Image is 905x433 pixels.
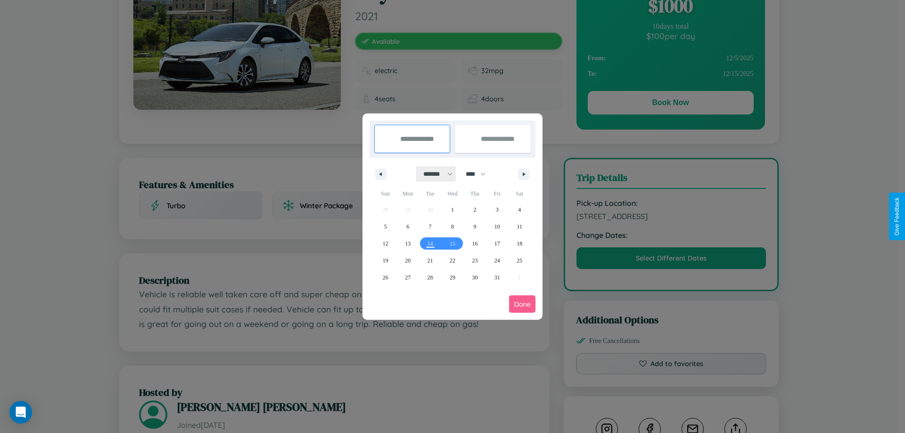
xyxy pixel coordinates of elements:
[419,218,441,235] button: 7
[419,252,441,269] button: 21
[509,295,535,313] button: Done
[428,269,433,286] span: 28
[374,186,396,201] span: Sun
[517,218,522,235] span: 11
[509,186,531,201] span: Sat
[509,218,531,235] button: 11
[518,201,521,218] span: 4
[405,269,411,286] span: 27
[396,235,419,252] button: 13
[450,252,455,269] span: 22
[428,252,433,269] span: 21
[486,269,508,286] button: 31
[405,252,411,269] span: 20
[450,269,455,286] span: 29
[894,197,900,236] div: Give Feedback
[496,201,499,218] span: 3
[472,269,477,286] span: 30
[486,186,508,201] span: Fri
[517,235,522,252] span: 18
[383,269,388,286] span: 26
[486,218,508,235] button: 10
[494,269,500,286] span: 31
[441,218,463,235] button: 8
[509,235,531,252] button: 18
[464,269,486,286] button: 30
[441,235,463,252] button: 15
[472,235,477,252] span: 16
[509,201,531,218] button: 4
[441,252,463,269] button: 22
[405,235,411,252] span: 13
[494,252,500,269] span: 24
[384,218,387,235] span: 5
[451,201,454,218] span: 1
[429,218,432,235] span: 7
[486,235,508,252] button: 17
[428,235,433,252] span: 14
[464,201,486,218] button: 2
[441,201,463,218] button: 1
[406,218,409,235] span: 6
[383,252,388,269] span: 19
[464,218,486,235] button: 9
[374,235,396,252] button: 12
[396,252,419,269] button: 20
[396,186,419,201] span: Mon
[374,252,396,269] button: 19
[509,252,531,269] button: 25
[494,235,500,252] span: 17
[464,235,486,252] button: 16
[451,218,454,235] span: 8
[494,218,500,235] span: 10
[419,269,441,286] button: 28
[517,252,522,269] span: 25
[396,218,419,235] button: 6
[473,218,476,235] span: 9
[383,235,388,252] span: 12
[441,269,463,286] button: 29
[464,252,486,269] button: 23
[374,218,396,235] button: 5
[419,186,441,201] span: Tue
[486,201,508,218] button: 3
[473,201,476,218] span: 2
[374,269,396,286] button: 26
[396,269,419,286] button: 27
[441,186,463,201] span: Wed
[486,252,508,269] button: 24
[450,235,455,252] span: 15
[464,186,486,201] span: Thu
[472,252,477,269] span: 23
[9,401,32,424] div: Open Intercom Messenger
[419,235,441,252] button: 14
